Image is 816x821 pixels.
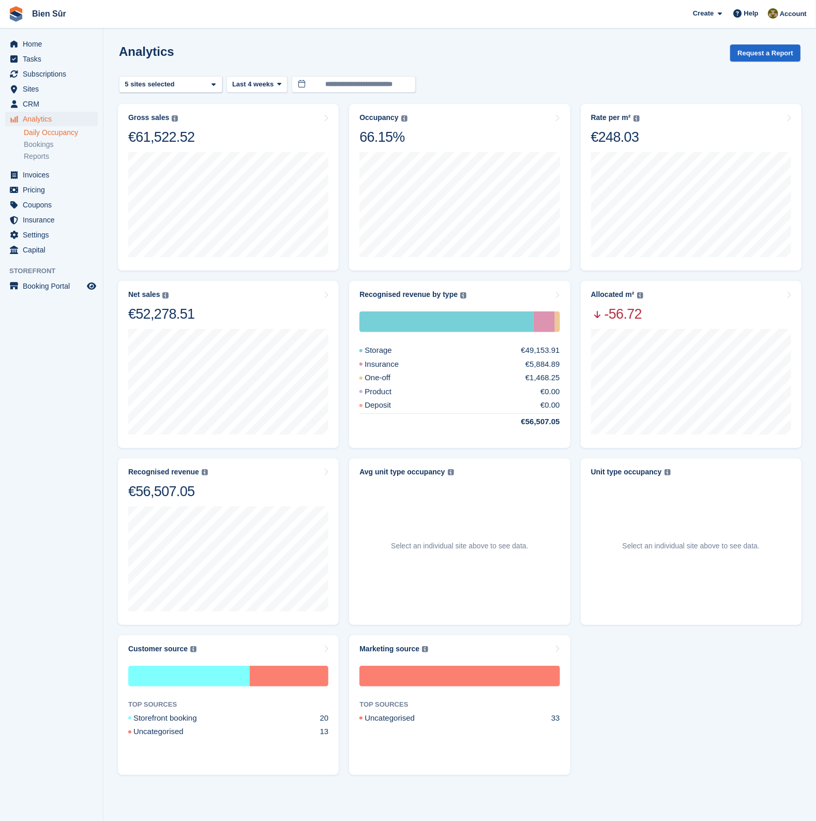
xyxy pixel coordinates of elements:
a: Bien Sûr [28,5,70,22]
img: icon-info-grey-7440780725fd019a000dd9b08b2336e03edf1995a4989e88bcd33f0948082b44.svg [172,115,178,122]
div: 13 [320,726,329,738]
span: Insurance [23,213,85,227]
div: Insurance [534,311,554,332]
a: menu [5,183,98,197]
div: Product [359,386,416,398]
span: Home [23,37,85,51]
img: icon-info-grey-7440780725fd019a000dd9b08b2336e03edf1995a4989e88bcd33f0948082b44.svg [190,646,197,652]
div: €0.00 [540,386,560,398]
div: TOP SOURCES [359,699,560,710]
div: Allocated m² [591,290,634,299]
div: TOP SOURCES [128,699,328,710]
span: Subscriptions [23,67,85,81]
div: Avg unit type occupancy [359,468,445,476]
a: menu [5,52,98,66]
div: 20 [320,712,329,724]
h2: Analytics [119,44,174,58]
img: stora-icon-8386f47178a22dfd0bd8f6a31ec36ba5ce8667c1dd55bd0f319d3a0aa187defe.svg [8,6,24,22]
div: €0.00 [540,399,560,411]
img: icon-info-grey-7440780725fd019a000dd9b08b2336e03edf1995a4989e88bcd33f0948082b44.svg [633,115,640,122]
button: Request a Report [730,44,800,62]
img: icon-info-grey-7440780725fd019a000dd9b08b2336e03edf1995a4989e88bcd33f0948082b44.svg [448,469,454,475]
span: Invoices [23,168,85,182]
div: Storefront booking [128,712,222,724]
span: Pricing [23,183,85,197]
img: icon-info-grey-7440780725fd019a000dd9b08b2336e03edf1995a4989e88bcd33f0948082b44.svg [637,292,643,298]
a: menu [5,198,98,212]
button: Last 4 weeks [226,76,288,93]
div: €1,468.25 [525,372,560,384]
p: Select an individual site above to see data. [623,541,760,551]
img: icon-info-grey-7440780725fd019a000dd9b08b2336e03edf1995a4989e88bcd33f0948082b44.svg [202,469,208,475]
p: Select an individual site above to see data. [391,541,528,551]
div: €56,507.05 [128,483,208,500]
span: Capital [23,243,85,257]
div: €248.03 [591,128,640,146]
a: Bookings [24,140,98,150]
a: menu [5,67,98,81]
div: Marketing source [359,645,419,653]
a: Daily Occupancy [24,128,98,138]
div: Rate per m² [591,113,631,122]
span: Settings [23,228,85,242]
div: Uncategorised [359,712,440,724]
div: Deposit [359,399,416,411]
div: Storefront booking [128,666,250,686]
span: Analytics [23,112,85,126]
div: €52,278.51 [128,305,194,323]
span: Tasks [23,52,85,66]
a: menu [5,228,98,242]
span: Account [780,9,807,19]
span: Last 4 weeks [232,79,274,89]
img: icon-info-grey-7440780725fd019a000dd9b08b2336e03edf1995a4989e88bcd33f0948082b44.svg [401,115,407,122]
a: menu [5,213,98,227]
div: Insurance [359,359,424,370]
div: €5,884.89 [525,359,560,370]
div: 66.15% [359,128,407,146]
a: Reports [24,152,98,161]
a: menu [5,168,98,182]
div: Recognised revenue [128,468,199,476]
div: 33 [551,712,560,724]
img: icon-info-grey-7440780725fd019a000dd9b08b2336e03edf1995a4989e88bcd33f0948082b44.svg [162,292,169,298]
div: One-off [555,311,560,332]
span: Create [693,8,714,19]
div: €49,153.91 [521,345,560,356]
div: €61,522.52 [128,128,194,146]
span: Storefront [9,266,103,276]
a: menu [5,279,98,293]
div: Customer source [128,645,188,653]
img: icon-info-grey-7440780725fd019a000dd9b08b2336e03edf1995a4989e88bcd33f0948082b44.svg [664,469,671,475]
img: icon-info-grey-7440780725fd019a000dd9b08b2336e03edf1995a4989e88bcd33f0948082b44.svg [422,646,428,652]
span: CRM [23,97,85,111]
a: Preview store [85,280,98,292]
div: €56,507.05 [496,416,560,428]
div: 5 sites selected [123,79,178,89]
a: menu [5,37,98,51]
div: Occupancy [359,113,398,122]
div: Storage [359,345,417,356]
div: Uncategorised [359,666,560,686]
div: One-off [359,372,415,384]
div: Storage [359,311,534,332]
div: Recognised revenue by type [359,290,458,299]
img: icon-info-grey-7440780725fd019a000dd9b08b2336e03edf1995a4989e88bcd33f0948082b44.svg [460,292,466,298]
span: -56.72 [591,305,643,323]
div: Net sales [128,290,160,299]
div: Uncategorised [128,726,208,738]
span: Help [744,8,759,19]
a: menu [5,243,98,257]
span: Coupons [23,198,85,212]
a: menu [5,112,98,126]
div: Gross sales [128,113,169,122]
div: Uncategorised [250,666,329,686]
a: menu [5,82,98,96]
img: Matthieu Burnand [768,8,778,19]
span: Booking Portal [23,279,85,293]
span: Sites [23,82,85,96]
a: menu [5,97,98,111]
div: Unit type occupancy [591,468,662,476]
